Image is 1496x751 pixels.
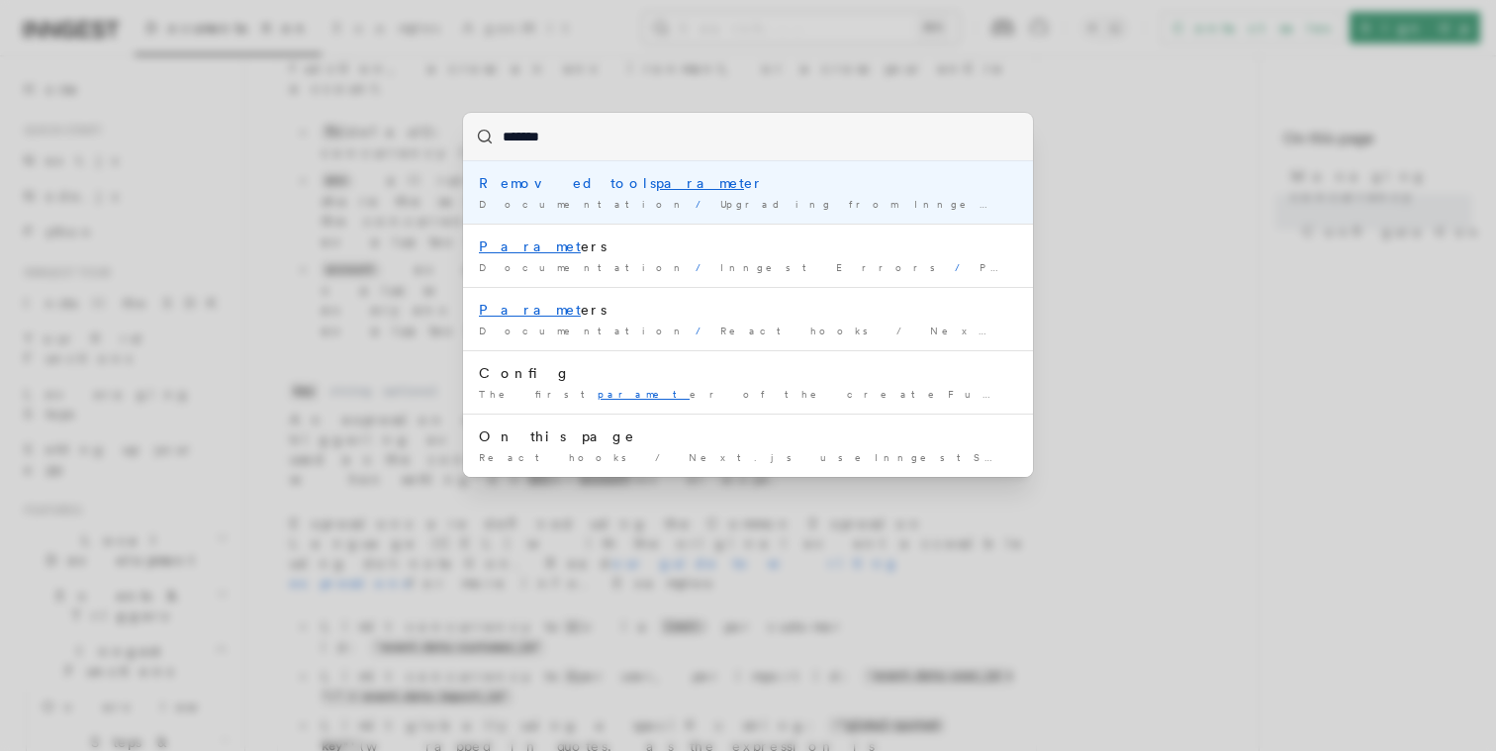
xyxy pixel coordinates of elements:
span: Prevent any additional retries [980,261,1452,273]
div: ers [479,300,1017,320]
span: / [696,261,712,273]
div: The first er of the createFunction method specifies Inngest … [479,387,1017,402]
span: / [696,325,712,336]
mark: Paramet [479,238,581,254]
mark: paramet [598,388,690,400]
mark: Paramet [479,302,581,318]
div: React hooks / Next.js useInngestSubscription() API Reference ers … [479,450,1017,465]
div: ers [479,236,1017,256]
mark: paramet [656,175,744,191]
span: Upgrading from Inngest SDK v1 to v2 [720,198,1229,210]
div: Config [479,363,1017,383]
span: Inngest Errors [720,261,947,273]
span: Documentation [479,325,688,336]
span: Documentation [479,261,688,273]
div: On this page [479,426,1017,446]
span: React hooks / Next.js TypeScript SDK v3.32.0+ [720,325,1410,336]
span: / [955,261,972,273]
span: / [696,198,712,210]
div: Removed tools er [479,173,1017,193]
span: Documentation [479,198,688,210]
